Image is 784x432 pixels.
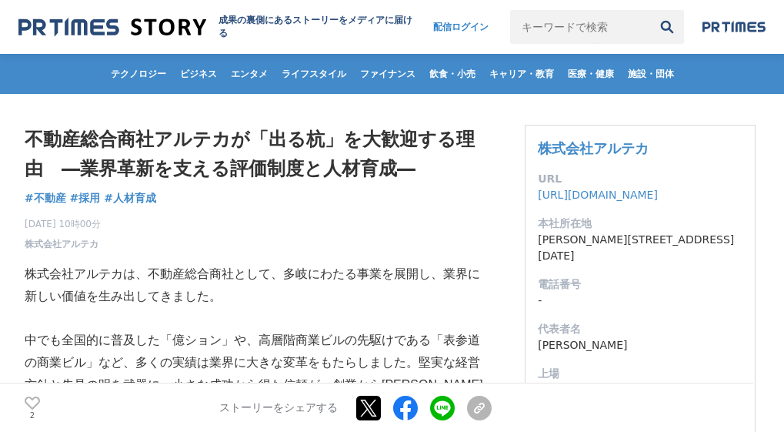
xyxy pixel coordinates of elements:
span: #採用 [70,191,101,205]
a: 株式会社アルテカ [25,237,98,251]
span: ファイナンス [354,68,422,80]
a: ビジネス [174,54,223,94]
button: 検索 [650,10,684,44]
span: テクノロジー [105,68,172,80]
a: テクノロジー [105,54,172,94]
span: エンタメ [225,68,274,80]
span: ビジネス [174,68,223,80]
dt: URL [538,171,742,187]
span: キャリア・教育 [483,68,560,80]
a: #人材育成 [104,190,156,206]
a: 飲食・小売 [423,54,482,94]
p: 株式会社アルテカは、不動産総合商社として、多岐にわたる事業を展開し、業界に新しい価値を生み出してきました。 [25,263,492,308]
span: #人材育成 [104,191,156,205]
dd: - [538,293,742,309]
a: 医療・健康 [562,54,620,94]
a: 施設・団体 [622,54,680,94]
span: 飲食・小売 [423,68,482,80]
span: 医療・健康 [562,68,620,80]
img: prtimes [702,21,766,33]
span: 施設・団体 [622,68,680,80]
h1: 不動産総合商社アルテカが「出る杭」を大歓迎する理由 ―業界革新を支える評価制度と人材育成― [25,125,492,184]
a: エンタメ [225,54,274,94]
span: [DATE] 10時00分 [25,217,101,231]
dd: [PERSON_NAME] [538,337,742,353]
a: ライフスタイル [275,54,352,94]
dt: 電話番号 [538,276,742,293]
a: 成果の裏側にあるストーリーをメディアに届ける 成果の裏側にあるストーリーをメディアに届ける [18,14,418,40]
h2: 成果の裏側にあるストーリーをメディアに届ける [219,14,419,40]
a: #採用 [70,190,101,206]
dd: [PERSON_NAME][STREET_ADDRESS][DATE] [538,232,742,264]
span: ライフスタイル [275,68,352,80]
dt: 本社所在地 [538,216,742,232]
p: 2 [25,411,40,419]
dd: 未上場 [538,382,742,398]
a: ファイナンス [354,54,422,94]
p: ストーリーをシェアする [219,401,338,415]
dt: 上場 [538,366,742,382]
input: キーワードで検索 [510,10,650,44]
dt: 代表者名 [538,321,742,337]
img: 成果の裏側にあるストーリーをメディアに届ける [18,17,206,38]
p: 中でも全国的に普及した「億ション」や、高層階商業ビルの先駆けである「表参道の商業ビル」など、多くの実績は業界に大きな変革をもたらしました。堅実な経営方針と先見の明を武器に、小さな成功から得た信頼... [25,330,492,418]
span: #不動産 [25,191,66,205]
a: 株式会社アルテカ [538,140,649,156]
a: [URL][DOMAIN_NAME] [538,189,658,201]
a: 配信ログイン [418,10,504,44]
a: キャリア・教育 [483,54,560,94]
a: #不動産 [25,190,66,206]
